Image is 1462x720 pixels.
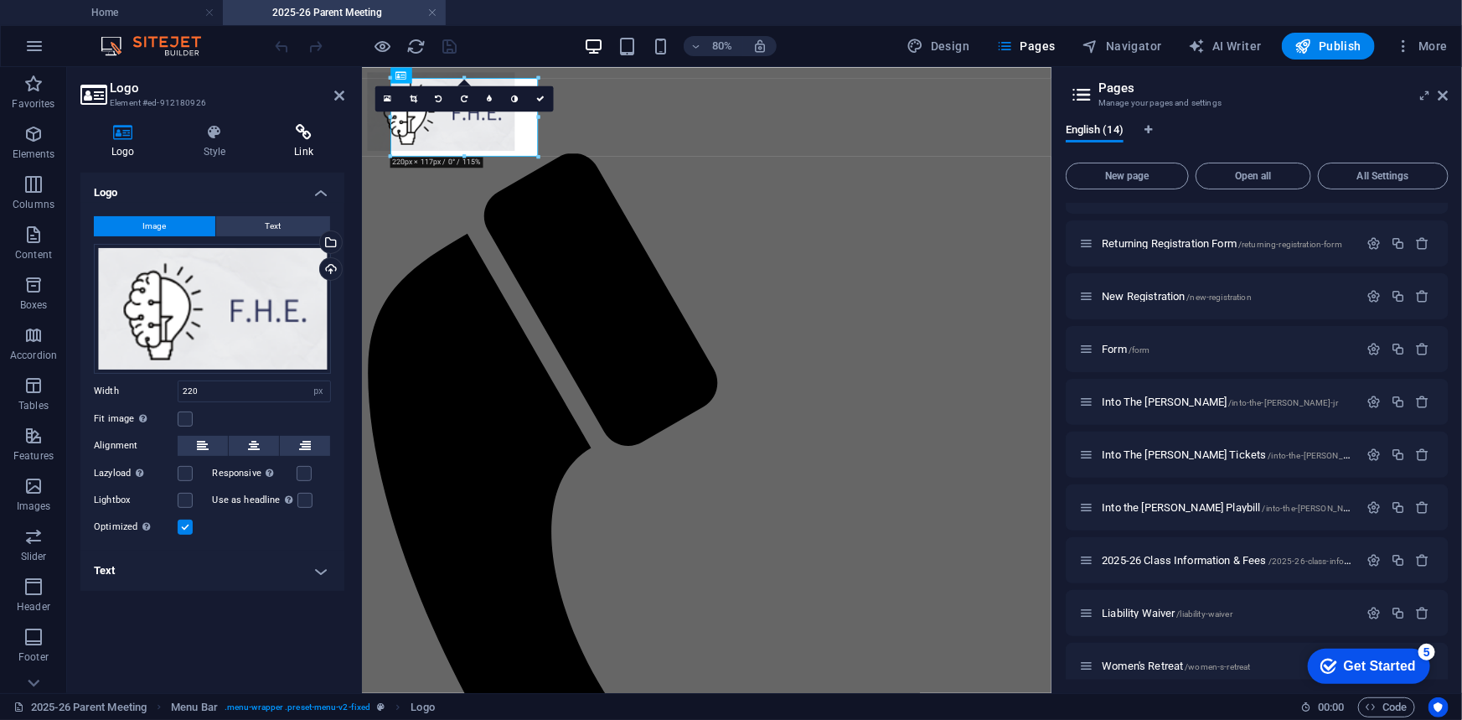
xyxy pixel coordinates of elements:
span: Click to select. Double-click to edit [411,697,434,717]
span: 2025-26 Class Information & Fees [1102,554,1392,567]
span: /form [1129,345,1150,355]
button: AI Writer [1182,33,1268,60]
i: On resize automatically adjust zoom level to fit chosen device. [752,39,767,54]
label: Responsive [213,464,297,484]
div: Get Started [45,18,117,34]
span: Liability Waiver [1102,607,1232,619]
div: Duplicate [1391,448,1405,462]
p: Accordion [10,349,57,362]
button: Pages [989,33,1062,60]
i: This element is a customizable preset [377,702,385,712]
i: Reload page [407,37,426,56]
button: Open all [1196,163,1311,189]
button: Click here to leave preview mode and continue editing [373,36,393,56]
div: Duplicate [1391,606,1405,620]
nav: breadcrumb [171,697,435,717]
span: Click to open page [1102,237,1342,250]
div: 2025-26 Class Information & Fees/2025-26-class-information-fees [1097,555,1358,566]
button: More [1388,33,1454,60]
div: Settings [1366,500,1381,515]
div: Settings [1366,395,1381,409]
div: Duplicate [1391,289,1405,303]
div: Duplicate [1391,553,1405,567]
div: Remove [1416,553,1430,567]
div: logo-gLPcFTIGrUZhJvqb9kz7Kg.png [94,244,331,374]
p: Header [17,600,50,614]
div: 5 [120,3,137,20]
span: /into-the-[PERSON_NAME]-jr [1228,398,1338,407]
label: Lightbox [94,490,178,510]
div: Remove [1416,395,1430,409]
button: New page [1066,163,1189,189]
span: Image [143,216,167,236]
button: reload [406,36,426,56]
span: Navigator [1082,38,1162,54]
p: Tables [18,399,49,412]
div: Women's Retreat/women-s-retreat [1097,660,1358,671]
p: Slider [21,550,47,563]
div: Get Started 5 items remaining, 0% complete [9,8,132,44]
div: Settings [1366,342,1381,356]
div: Settings [1366,236,1381,251]
span: Click to select. Double-click to edit [171,697,218,717]
span: New page [1073,171,1181,181]
button: Image [94,216,215,236]
span: Click to open page [1102,290,1252,303]
div: Form/form [1097,344,1358,355]
div: Remove [1416,606,1430,620]
div: Liability Waiver/liability-waiver [1097,608,1358,619]
span: /into-the-[PERSON_NAME]-tickets [1268,451,1397,460]
p: Elements [13,148,55,161]
h4: Text [80,551,344,591]
p: Features [13,449,54,463]
span: English (14) [1066,120,1124,143]
div: Settings [1366,553,1381,567]
a: Crop mode [400,85,426,111]
div: Into The [PERSON_NAME]/into-the-[PERSON_NAME]-jr [1097,396,1358,407]
span: . menu-wrapper .preset-menu-v2-fixed [225,697,370,717]
p: Footer [18,650,49,664]
label: Lazyload [94,464,178,484]
span: /2025-26-class-information-fees [1268,557,1392,566]
a: Greyscale [503,85,528,111]
span: Click to open page [1102,501,1393,514]
div: Returning Registration Form/returning-registration-form [1097,238,1358,249]
button: 80% [684,36,743,56]
div: Remove [1416,236,1430,251]
h2: Pages [1098,80,1449,96]
div: Duplicate [1391,342,1405,356]
span: Click to open page [1102,396,1338,408]
button: Publish [1282,33,1375,60]
span: /into-the-[PERSON_NAME]-playbill [1262,504,1392,513]
span: AI Writer [1189,38,1262,54]
h4: Link [263,124,344,159]
div: Settings [1366,448,1381,462]
a: Click to cancel selection. Double-click to open Pages [13,697,147,717]
div: Into the [PERSON_NAME] Playbill/into-the-[PERSON_NAME]-playbill [1097,502,1358,513]
span: /women-s-retreat [1185,662,1250,671]
span: Publish [1295,38,1361,54]
h4: Logo [80,173,344,203]
span: Click to open page [1102,448,1397,461]
span: More [1395,38,1448,54]
h6: Session time [1300,697,1345,717]
p: Favorites [12,97,54,111]
button: Text [216,216,330,236]
label: Use as headline [213,490,297,510]
div: Remove [1416,289,1430,303]
button: Usercentrics [1428,697,1449,717]
a: Rotate right 90° [452,85,477,111]
div: Duplicate [1391,500,1405,515]
span: Code [1366,697,1408,717]
span: /returning-registration-form [1238,240,1342,249]
h3: Element #ed-912180926 [110,96,311,111]
h6: 80% [709,36,736,56]
p: Boxes [20,298,48,312]
h3: Manage your pages and settings [1098,96,1415,111]
p: Columns [13,198,54,211]
span: 00 00 [1318,697,1344,717]
div: Settings [1366,289,1381,303]
span: Women's Retreat [1102,660,1250,672]
span: Design [907,38,970,54]
div: Remove [1416,500,1430,515]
